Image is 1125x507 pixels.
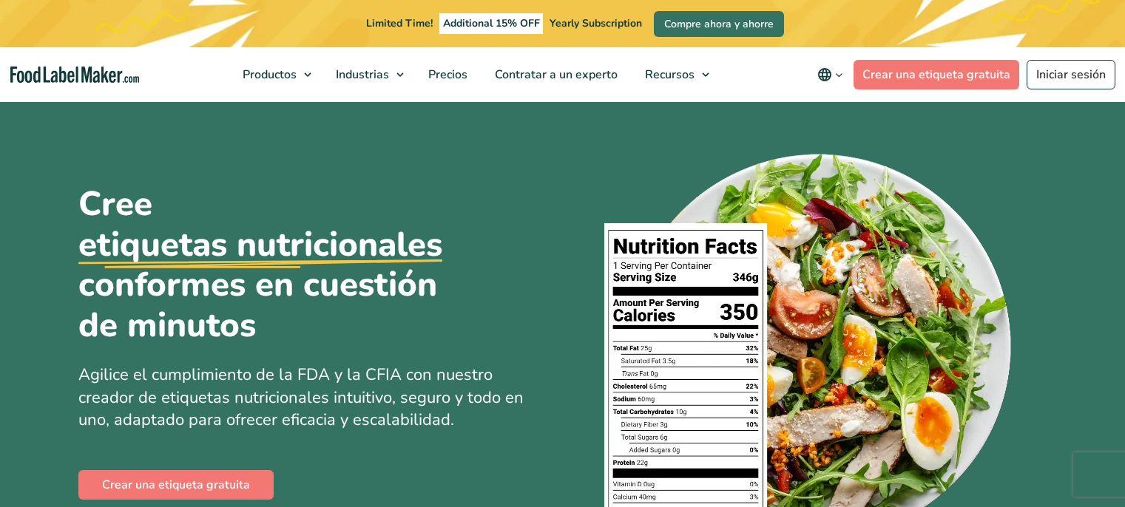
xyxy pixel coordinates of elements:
[78,184,478,346] h1: Cree conformes en cuestión de minutos
[322,47,411,102] a: Industrias
[78,225,442,265] u: etiquetas nutricionales
[854,60,1019,89] a: Crear una etiqueta gratuita
[78,470,274,500] a: Crear una etiqueta gratuita
[439,13,544,34] span: Additional 15% OFF
[482,47,628,102] a: Contratar a un experto
[415,47,478,102] a: Precios
[550,16,642,30] span: Yearly Subscription
[490,67,619,83] span: Contratar a un experto
[229,47,319,102] a: Productos
[238,67,298,83] span: Productos
[424,67,469,83] span: Precios
[366,16,433,30] span: Limited Time!
[641,67,696,83] span: Recursos
[632,47,717,102] a: Recursos
[78,364,524,432] span: Agilice el cumplimiento de la FDA y la CFIA con nuestro creador de etiquetas nutricionales intuit...
[654,11,784,37] a: Compre ahora y ahorre
[331,67,391,83] span: Industrias
[1027,60,1115,89] a: Iniciar sesión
